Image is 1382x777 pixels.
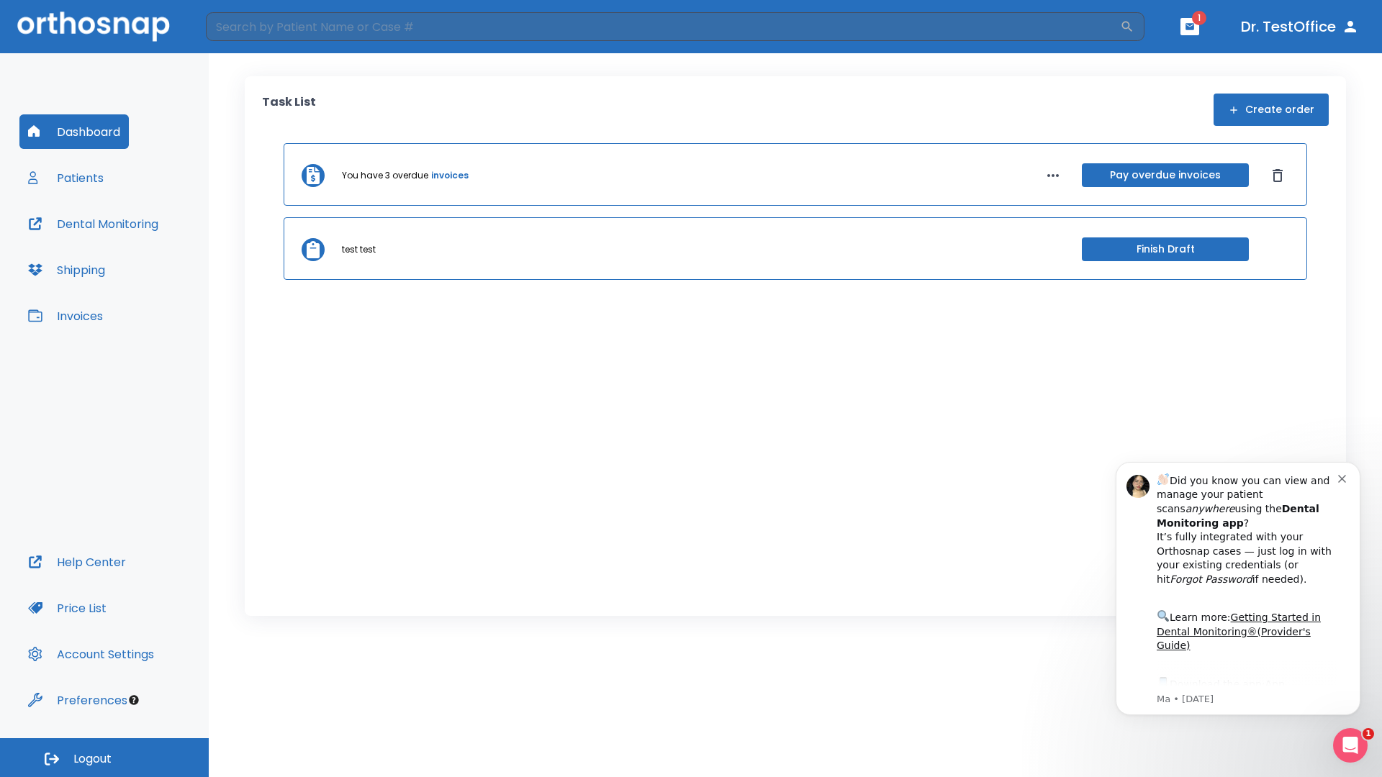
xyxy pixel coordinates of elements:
[19,114,129,149] button: Dashboard
[1333,728,1368,763] iframe: Intercom live chat
[206,12,1120,41] input: Search by Patient Name or Case #
[1363,728,1374,740] span: 1
[1235,14,1365,40] button: Dr. TestOffice
[342,243,376,256] p: test test
[1082,163,1249,187] button: Pay overdue invoices
[19,591,115,625] button: Price List
[1214,94,1329,126] button: Create order
[1266,164,1289,187] button: Dismiss
[431,169,469,182] a: invoices
[19,637,163,671] button: Account Settings
[127,694,140,706] div: Tooltip anchor
[1082,237,1249,261] button: Finish Draft
[19,206,167,241] button: Dental Monitoring
[19,299,112,333] button: Invoices
[342,169,428,182] p: You have 3 overdue
[73,751,112,767] span: Logout
[19,253,114,287] button: Shipping
[19,160,112,195] button: Patients
[262,94,316,126] p: Task List
[19,683,136,717] button: Preferences
[1094,444,1382,770] iframe: Intercom notifications message
[19,545,135,579] button: Help Center
[1192,11,1206,25] span: 1
[17,12,170,41] img: Orthosnap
